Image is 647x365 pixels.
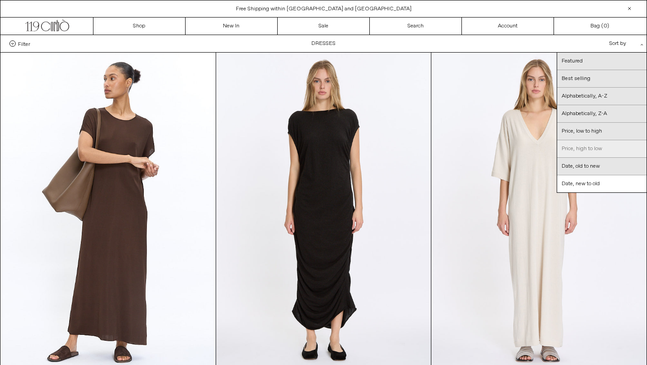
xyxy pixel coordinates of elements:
[557,158,647,175] a: Date, old to new
[557,35,638,52] div: Sort by
[370,18,462,35] a: Search
[462,18,554,35] a: Account
[557,53,647,70] a: Featured
[557,105,647,123] a: Alphabetically, Z-A
[603,22,607,30] span: 0
[554,18,646,35] a: Bag ()
[93,18,186,35] a: Shop
[278,18,370,35] a: Sale
[557,88,647,105] a: Alphabetically, A-Z
[557,70,647,88] a: Best selling
[18,40,30,47] span: Filter
[236,5,412,13] a: Free Shipping within [GEOGRAPHIC_DATA] and [GEOGRAPHIC_DATA]
[603,22,609,30] span: )
[186,18,278,35] a: New In
[557,123,647,140] a: Price, low to high
[557,140,647,158] a: Price, high to low
[557,175,647,192] a: Date, new to old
